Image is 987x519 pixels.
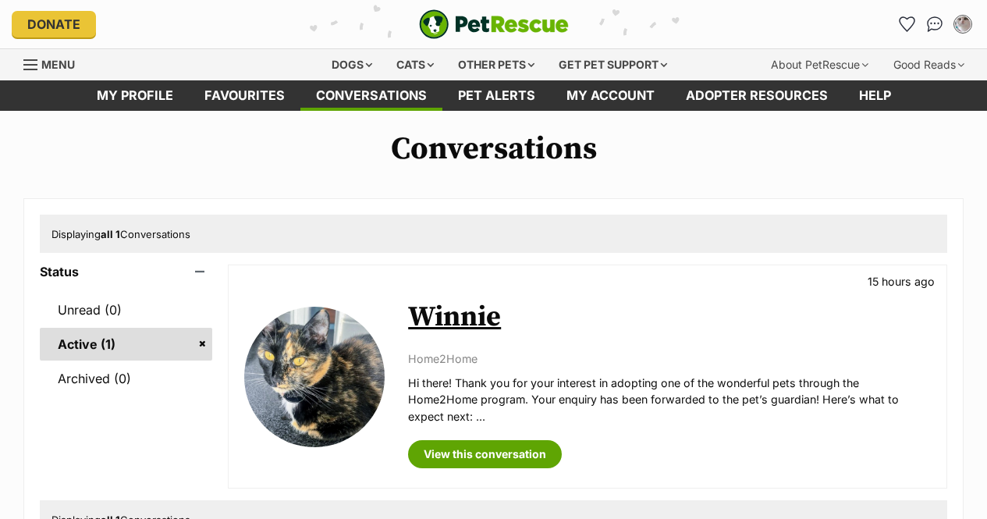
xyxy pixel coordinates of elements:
div: About PetRescue [760,49,879,80]
a: Active (1) [40,328,212,361]
header: Status [40,265,212,279]
a: Pet alerts [442,80,551,111]
button: My account [950,12,975,37]
a: My profile [81,80,189,111]
span: Displaying Conversations [51,228,190,240]
a: View this conversation [408,440,562,468]
div: Dogs [321,49,383,80]
img: *IV* profile pic [955,16,971,32]
img: logo-e224e6f780fb5917bec1dbf3a21bbac754714ae5b6737aabdf751b685950b380.svg [419,9,569,39]
p: Hi there! Thank you for your interest in adopting one of the wonderful pets through the Home2Home... [408,375,931,425]
div: Cats [385,49,445,80]
a: Adopter resources [670,80,843,111]
a: Archived (0) [40,362,212,395]
a: Help [843,80,907,111]
strong: all 1 [101,228,120,240]
img: Winnie [244,307,385,447]
img: chat-41dd97257d64d25036548639549fe6c8038ab92f7586957e7f3b1b290dea8141.svg [927,16,943,32]
a: conversations [300,80,442,111]
a: Favourites [894,12,919,37]
a: Winnie [408,300,501,335]
span: Menu [41,58,75,71]
a: Conversations [922,12,947,37]
a: Donate [12,11,96,37]
p: 15 hours ago [868,273,935,290]
a: Menu [23,49,86,77]
a: Favourites [189,80,300,111]
a: PetRescue [419,9,569,39]
a: My account [551,80,670,111]
ul: Account quick links [894,12,975,37]
div: Get pet support [548,49,678,80]
div: Other pets [447,49,545,80]
div: Good Reads [882,49,975,80]
p: Home2Home [408,350,931,367]
a: Unread (0) [40,293,212,326]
